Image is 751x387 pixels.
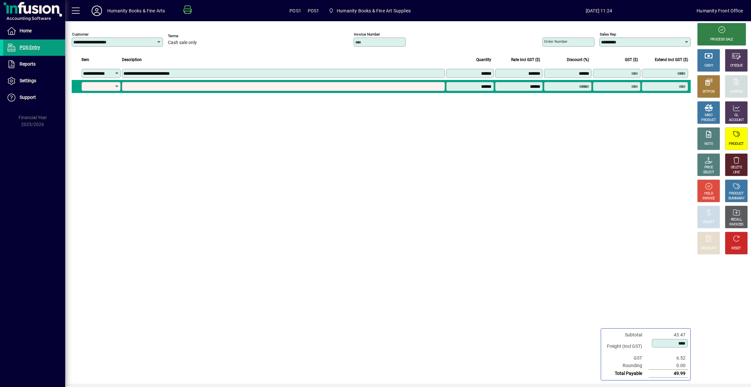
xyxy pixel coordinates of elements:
span: POS1 [289,6,301,16]
div: CHEQUE [730,63,743,68]
span: Terms [168,34,207,38]
div: SELECT [703,170,714,175]
td: GST [604,354,649,362]
div: RECALL [731,217,742,222]
span: Humanity Books & Fine Art Supplies [326,5,413,17]
span: [DATE] 11:24 [501,6,697,16]
td: 49.99 [649,370,688,378]
mat-label: Invoice number [354,32,380,37]
div: PRODUCT [729,142,744,147]
button: Profile [86,5,107,17]
span: GST ($) [625,56,638,63]
div: GL [734,113,739,118]
span: Description [122,56,142,63]
span: Item [81,56,89,63]
div: CHARGE [730,89,743,94]
mat-label: Customer [72,32,89,37]
td: Subtotal [604,331,649,339]
div: SUMMARY [728,196,744,201]
td: Freight (Incl GST) [604,339,649,354]
div: PROCESS SALE [710,37,733,42]
div: NOTE [704,142,713,147]
td: 43.47 [649,331,688,339]
div: PRICE [704,165,713,170]
span: Discount (%) [567,56,589,63]
span: Cash sale only [168,40,197,45]
div: INVOICES [729,222,743,227]
a: Home [3,23,65,39]
td: 0.00 [649,362,688,370]
a: Reports [3,56,65,72]
mat-label: Sales rep [600,32,616,37]
span: POS Entry [20,45,40,50]
div: MISC [705,113,713,118]
td: Total Payable [604,370,649,378]
td: 6.52 [649,354,688,362]
span: Rate incl GST ($) [511,56,540,63]
span: Home [20,28,32,33]
a: Settings [3,73,65,89]
span: Reports [20,61,36,67]
div: INVOICE [702,196,714,201]
div: ACCOUNT [729,118,744,123]
div: HOLD [704,191,713,196]
span: Humanity Books & Fine Art Supplies [337,6,411,16]
div: DISCOUNT [701,246,716,251]
span: POS1 [308,6,319,16]
span: Settings [20,78,36,83]
div: PRODUCT [729,191,744,196]
div: DELETE [731,165,742,170]
a: Support [3,89,65,106]
div: CASH [704,63,713,68]
div: LINE [733,170,740,175]
div: Humanity Front Office [697,6,743,16]
div: PRODUCT [701,118,716,123]
span: Quantity [476,56,491,63]
td: Rounding [604,362,649,370]
span: Support [20,95,36,100]
div: Humanity Books & Fine Arts [107,6,165,16]
div: EFTPOS [703,89,715,94]
div: PROFIT [703,220,714,225]
span: Extend incl GST ($) [655,56,688,63]
mat-label: Order number [544,39,567,44]
div: RESET [731,246,741,251]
